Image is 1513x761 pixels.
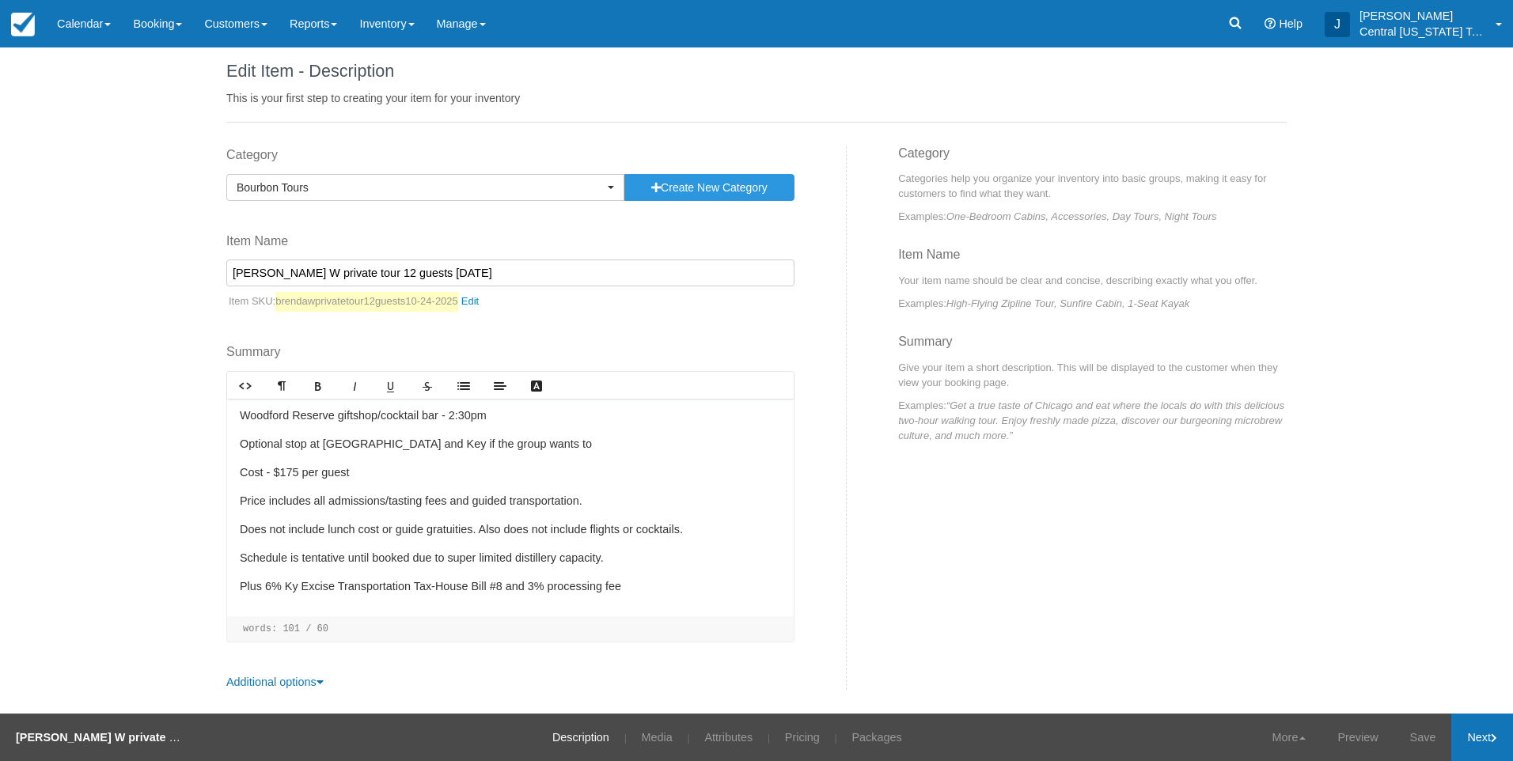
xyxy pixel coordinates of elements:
[237,180,604,195] span: Bourbon Tours
[275,292,485,312] a: brendawprivatetour12guests10-24-2025
[1265,18,1276,29] i: Help
[240,407,781,425] p: Woodford Reserve giftshop/cocktail bar - 2:30pm
[898,360,1287,390] p: Give your item a short description. This will be displayed to the customer when they view your bo...
[264,373,300,399] a: Format
[240,493,781,510] p: Price includes all admissions/tasting fees and guided transportation.
[898,171,1287,201] p: Categories help you organize your inventory into basic groups, making it easy for customers to fi...
[226,343,794,362] label: Summary
[336,373,373,399] a: Italic
[227,373,264,399] a: HTML
[240,464,781,482] p: Cost - $175 per guest
[226,233,794,251] label: Item Name
[898,335,1287,360] h3: Summary
[226,174,624,201] button: Bourbon Tours
[946,297,1189,309] em: High-Flying Zipline Tour, Sunfire Cabin, 1-Seat Kayak
[1359,24,1486,40] p: Central [US_STATE] Tours
[1257,714,1322,761] a: More
[235,623,337,635] li: words: 101 / 60
[482,373,518,399] a: Align
[11,13,35,36] img: checkfront-main-nav-mini-logo.png
[773,714,832,761] a: Pricing
[898,296,1287,311] p: Examples:
[226,62,1287,81] h1: Edit Item - Description
[518,373,555,399] a: Text Color
[898,209,1287,224] p: Examples:
[1325,12,1350,37] div: J
[840,714,914,761] a: Packages
[226,292,794,312] p: Item SKU:
[898,273,1287,288] p: Your item name should be clear and concise, describing exactly what you offer.
[692,714,764,761] a: Attributes
[226,676,324,688] a: Additional options
[898,398,1287,443] p: Examples:
[240,436,781,453] p: Optional stop at [GEOGRAPHIC_DATA] and Key if the group wants to
[1451,714,1513,761] a: Next
[16,731,288,744] strong: [PERSON_NAME] W private tour 10 guests [DATE]
[226,90,1287,106] p: This is your first step to creating your item for your inventory
[630,714,684,761] a: Media
[446,373,482,399] a: Lists
[1394,714,1452,761] a: Save
[1359,8,1486,24] p: [PERSON_NAME]
[898,248,1287,273] h3: Item Name
[409,373,446,399] a: Strikethrough
[898,146,1287,172] h3: Category
[240,521,781,539] p: Does not include lunch cost or guide gratuities. Also does not include flights or cocktails.
[226,259,794,286] input: Enter a new Item Name
[240,578,781,596] p: Plus 6% Ky Excise Transportation Tax-House Bill #8 and 3% processing fee
[946,210,1217,222] em: One-Bedroom Cabins, Accessories, Day Tours, Night Tours
[226,146,794,165] label: Category
[240,550,781,567] p: Schedule is tentative until booked due to super limited distillery capacity.
[898,399,1284,441] em: “Get a true taste of Chicago and eat where the locals do with this delicious two-hour walking tou...
[1279,17,1303,30] span: Help
[1322,714,1394,761] a: Preview
[540,714,621,761] a: Description
[300,373,336,399] a: Bold
[373,373,409,399] a: Underline
[624,174,794,201] button: Create New Category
